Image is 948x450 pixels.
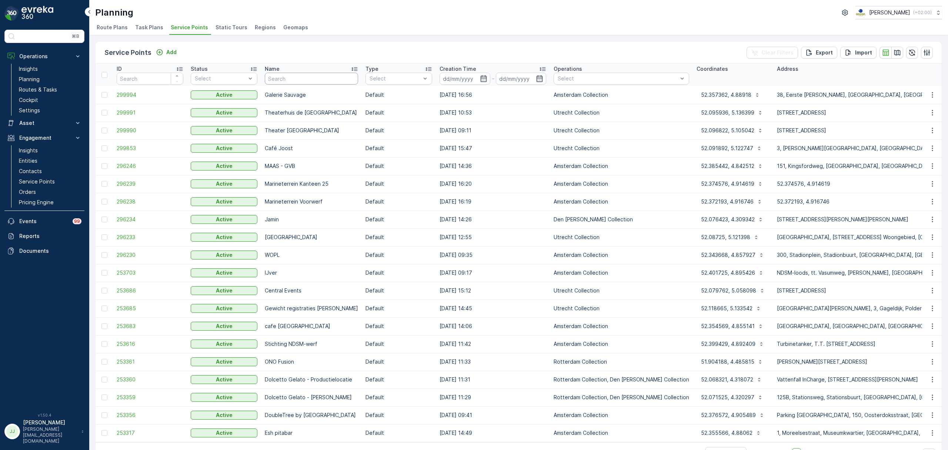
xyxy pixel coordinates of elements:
button: JJ[PERSON_NAME][PERSON_NAME][EMAIL_ADDRESS][DOMAIN_NAME] [4,419,84,444]
button: 52.343668, 4.857927 [697,249,769,261]
p: [PERSON_NAME] [869,9,910,16]
td: [DATE] 09:17 [436,264,550,282]
p: Amsterdam Collection [554,198,689,205]
div: Toggle Row Selected [101,199,107,205]
p: Marineterrein Kanteen 25 [265,180,358,188]
a: Settings [16,105,84,116]
span: 296246 [117,162,183,170]
p: Select [370,75,421,82]
input: Search [265,73,358,85]
p: Theaterhuis de [GEOGRAPHIC_DATA] [265,109,358,116]
button: 52.372193, 4.916746 [697,196,767,208]
span: Task Plans [135,24,163,31]
p: Add [166,49,177,56]
p: Engagement [19,134,70,142]
button: 52.399429, 4.892409 [697,338,769,350]
p: Cockpit [19,96,38,104]
td: [DATE] 16:20 [436,175,550,193]
span: Geomaps [283,24,308,31]
p: Dolcetto Gelato - [PERSON_NAME] [265,394,358,401]
p: Default [365,305,432,312]
p: 52.118665, 5.133542 [701,305,752,312]
button: 52.374576, 4.914619 [697,178,768,190]
p: Marineterrein Voorwerf [265,198,358,205]
p: Active [216,216,233,223]
p: Active [216,162,233,170]
div: Toggle Row Selected [101,305,107,311]
span: 296234 [117,216,183,223]
p: Utrecht Collection [554,305,689,312]
p: 52.399429, 4.892409 [701,340,755,348]
p: IJver [265,269,358,277]
p: Jamin [265,216,358,223]
p: Settings [19,107,40,114]
a: 253685 [117,305,183,312]
a: 299991 [117,109,183,116]
button: Active [191,162,257,171]
a: 296239 [117,180,183,188]
div: Toggle Row Selected [101,92,107,98]
a: 296233 [117,234,183,241]
span: v 1.50.4 [4,413,84,417]
p: 52.343668, 4.857927 [701,251,755,259]
p: Reports [19,232,81,240]
p: Den [PERSON_NAME] Collection [554,216,689,223]
p: Contacts [19,168,42,175]
p: Utrecht Collection [554,109,689,116]
p: cafe [GEOGRAPHIC_DATA] [265,322,358,330]
p: Default [365,180,432,188]
p: Default [365,287,432,294]
p: Amsterdam Collection [554,251,689,259]
p: Galerie Sauvage [265,91,358,99]
p: 52.08725, 5.121398 [701,234,750,241]
p: Amsterdam Collection [554,180,689,188]
td: [DATE] 14:26 [436,211,550,228]
button: Active [191,357,257,366]
p: Default [365,429,432,437]
p: Pricing Engine [19,199,54,206]
a: 299990 [117,127,183,134]
p: Stichting NDSM-werf [265,340,358,348]
p: Documents [19,247,81,255]
p: Central Events [265,287,358,294]
p: Operations [19,53,70,60]
div: Toggle Row Selected [101,377,107,383]
a: 253616 [117,340,183,348]
p: Planning [95,7,133,19]
p: Active [216,429,233,437]
p: Active [216,127,233,134]
td: [DATE] 15:47 [436,139,550,157]
button: 52.079762, 5.058098 [697,285,770,297]
button: 51.904188, 4.485815 [697,356,768,368]
p: Active [216,234,233,241]
button: Add [153,48,180,57]
button: Active [191,90,257,99]
p: 52.401725, 4.895426 [701,269,755,277]
p: 52.355566, 4.88062 [701,429,752,437]
p: Active [216,251,233,259]
button: 52.385442, 4.842512 [697,160,768,172]
p: Entities [19,157,37,165]
p: 52.076423, 4.309342 [701,216,755,223]
div: Toggle Row Selected [101,110,107,116]
a: Pricing Engine [16,197,84,208]
button: Active [191,286,257,295]
p: Default [365,145,432,152]
td: [DATE] 14:49 [436,424,550,442]
p: Utrecht Collection [554,287,689,294]
p: Asset [19,119,70,127]
p: Name [265,65,280,73]
p: Amsterdam Collection [554,162,689,170]
button: 52.095936, 5.136399 [697,107,768,119]
p: - [492,74,494,83]
button: 52.376572, 4.905489 [697,409,769,421]
div: Toggle Row Selected [101,412,107,418]
div: Toggle Row Selected [101,181,107,187]
td: [DATE] 11:33 [436,353,550,371]
button: Active [191,375,257,384]
p: Default [365,251,432,259]
div: Toggle Row Selected [101,341,107,347]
